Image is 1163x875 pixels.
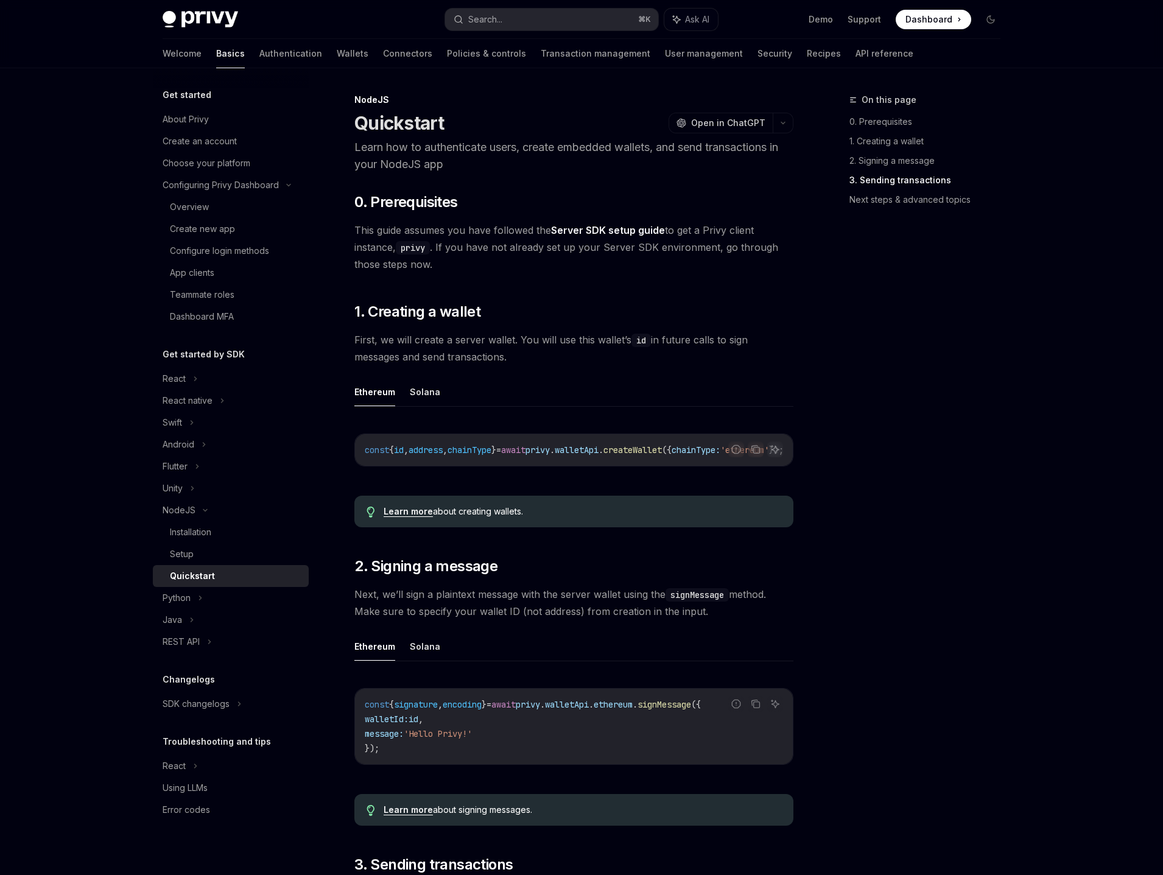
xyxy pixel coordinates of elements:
[848,13,881,26] a: Support
[153,130,309,152] a: Create an account
[410,378,440,406] button: Solana
[394,445,404,455] span: id
[664,9,718,30] button: Ask AI
[163,503,195,518] div: NodeJS
[896,10,971,29] a: Dashboard
[384,505,781,518] div: about creating wallets.
[354,94,793,106] div: NodeJS
[354,586,793,620] span: Next, we’ll sign a plaintext message with the server wallet using the method. Make sure to specif...
[170,525,211,539] div: Installation
[163,781,208,795] div: Using LLMs
[384,804,433,815] a: Learn more
[365,445,389,455] span: const
[757,39,792,68] a: Security
[438,699,443,710] span: ,
[482,699,487,710] span: }
[849,190,1010,209] a: Next steps & advanced topics
[384,804,781,816] div: about signing messages.
[170,200,209,214] div: Overview
[163,39,202,68] a: Welcome
[354,139,793,173] p: Learn how to authenticate users, create embedded wallets, and send transactions in your NodeJS app
[389,445,394,455] span: {
[487,699,491,710] span: =
[525,445,550,455] span: privy
[448,445,491,455] span: chainType
[170,244,269,258] div: Configure login methods
[748,441,764,457] button: Copy the contents from the code block
[163,591,191,605] div: Python
[153,565,309,587] a: Quickstart
[491,699,516,710] span: await
[354,632,395,661] button: Ethereum
[163,634,200,649] div: REST API
[638,15,651,24] span: ⌘ K
[748,696,764,712] button: Copy the contents from the code block
[905,13,952,26] span: Dashboard
[365,728,404,739] span: message:
[728,441,744,457] button: Report incorrect code
[170,547,194,561] div: Setup
[384,506,433,517] a: Learn more
[354,222,793,273] span: This guide assumes you have followed the to get a Privy client instance, . If you have not alread...
[555,445,599,455] span: walletApi
[594,699,633,710] span: ethereum
[404,728,472,739] span: 'Hello Privy!'
[170,265,214,280] div: App clients
[354,112,444,134] h1: Quickstart
[153,108,309,130] a: About Privy
[409,445,443,455] span: address
[170,569,215,583] div: Quickstart
[665,39,743,68] a: User management
[691,117,765,129] span: Open in ChatGPT
[809,13,833,26] a: Demo
[468,12,502,27] div: Search...
[849,170,1010,190] a: 3. Sending transactions
[354,855,513,874] span: 3. Sending transactions
[153,284,309,306] a: Teammate roles
[163,437,194,452] div: Android
[631,334,651,347] code: id
[365,714,409,725] span: walletId:
[153,262,309,284] a: App clients
[354,331,793,365] span: First, we will create a server wallet. You will use this wallet’s in future calls to sign message...
[662,445,672,455] span: ({
[720,445,769,455] span: 'ethereum'
[447,39,526,68] a: Policies & controls
[163,112,209,127] div: About Privy
[633,699,638,710] span: .
[163,697,230,711] div: SDK changelogs
[540,699,545,710] span: .
[666,588,729,602] code: signMessage
[383,39,432,68] a: Connectors
[550,445,555,455] span: .
[767,441,783,457] button: Ask AI
[153,521,309,543] a: Installation
[163,371,186,386] div: React
[163,613,182,627] div: Java
[396,241,430,255] code: privy
[981,10,1000,29] button: Toggle dark mode
[545,699,589,710] span: walletApi
[541,39,650,68] a: Transaction management
[153,240,309,262] a: Configure login methods
[728,696,744,712] button: Report incorrect code
[862,93,916,107] span: On this page
[163,759,186,773] div: React
[153,777,309,799] a: Using LLMs
[163,88,211,102] h5: Get started
[170,222,235,236] div: Create new app
[354,192,457,212] span: 0. Prerequisites
[418,714,423,725] span: ,
[153,218,309,240] a: Create new app
[599,445,603,455] span: .
[410,632,440,661] button: Solana
[491,445,496,455] span: }
[163,459,188,474] div: Flutter
[409,714,418,725] span: id
[856,39,913,68] a: API reference
[589,699,594,710] span: .
[354,557,497,576] span: 2. Signing a message
[163,156,250,170] div: Choose your platform
[404,445,409,455] span: ,
[163,734,271,749] h5: Troubleshooting and tips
